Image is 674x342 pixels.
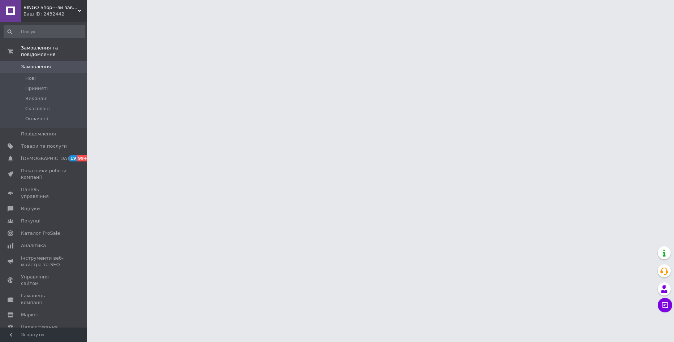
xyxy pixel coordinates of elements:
[21,293,67,306] span: Гаманець компанії
[25,95,48,102] span: Виконані
[21,242,46,249] span: Аналітика
[21,143,67,150] span: Товари та послуги
[658,298,672,312] button: Чат з покупцем
[21,168,67,181] span: Показники роботи компанії
[21,255,67,268] span: Інструменти веб-майстра та SEO
[21,324,58,330] span: Налаштування
[23,11,87,17] div: Ваш ID: 2432442
[23,4,78,11] span: BINGO Shop---ви завжди у виграші!
[25,75,36,82] span: Нові
[21,45,87,58] span: Замовлення та повідомлення
[21,186,67,199] span: Панель управління
[21,131,56,137] span: Повідомлення
[77,155,89,161] span: 99+
[69,155,77,161] span: 19
[21,274,67,287] span: Управління сайтом
[21,64,51,70] span: Замовлення
[21,155,74,162] span: [DEMOGRAPHIC_DATA]
[25,105,50,112] span: Скасовані
[25,116,48,122] span: Оплачені
[21,205,40,212] span: Відгуки
[4,25,85,38] input: Пошук
[25,85,48,92] span: Прийняті
[21,312,39,318] span: Маркет
[21,230,60,237] span: Каталог ProSale
[21,218,40,224] span: Покупці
